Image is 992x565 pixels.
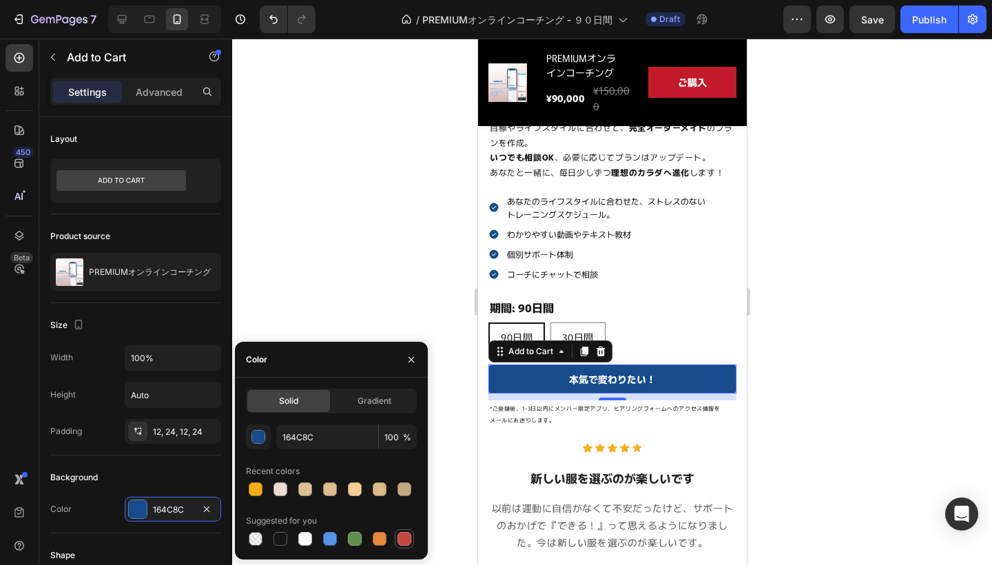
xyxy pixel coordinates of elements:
[659,13,680,25] span: Draft
[246,465,300,477] div: Recent colors
[153,426,218,438] div: 12, 24, 12, 24
[50,389,76,401] div: Height
[50,230,110,243] div: Product source
[56,258,83,286] img: product feature img
[945,497,978,531] div: Open Intercom Messenger
[50,316,87,335] div: Size
[50,425,82,438] div: Padding
[403,431,411,444] span: %
[279,395,298,407] span: Solid
[849,6,895,33] button: Save
[50,351,73,364] div: Width
[67,49,184,65] p: Add to Cart
[50,549,75,562] div: Shape
[260,6,316,33] div: Undo/Redo
[422,12,612,27] span: PREMIUMオンラインコーチング - ９０日間
[912,12,947,27] div: Publish
[50,471,98,484] div: Background
[89,267,211,277] p: PREMIUMオンラインコーチング
[136,85,183,99] p: Advanced
[68,85,107,99] p: Settings
[50,133,77,145] div: Layout
[50,503,72,515] div: Color
[478,39,747,565] iframe: Design area
[861,14,884,25] span: Save
[13,147,33,158] div: 450
[358,395,391,407] span: Gradient
[246,515,317,527] div: Suggested for you
[153,504,193,516] div: 164C8C
[416,12,420,27] span: /
[246,353,267,366] div: Color
[90,11,96,28] p: 7
[125,382,220,407] input: Auto
[6,6,103,33] button: 7
[125,345,220,370] input: Auto
[276,424,378,449] input: Eg: FFFFFF
[10,252,33,263] div: Beta
[900,6,958,33] button: Publish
